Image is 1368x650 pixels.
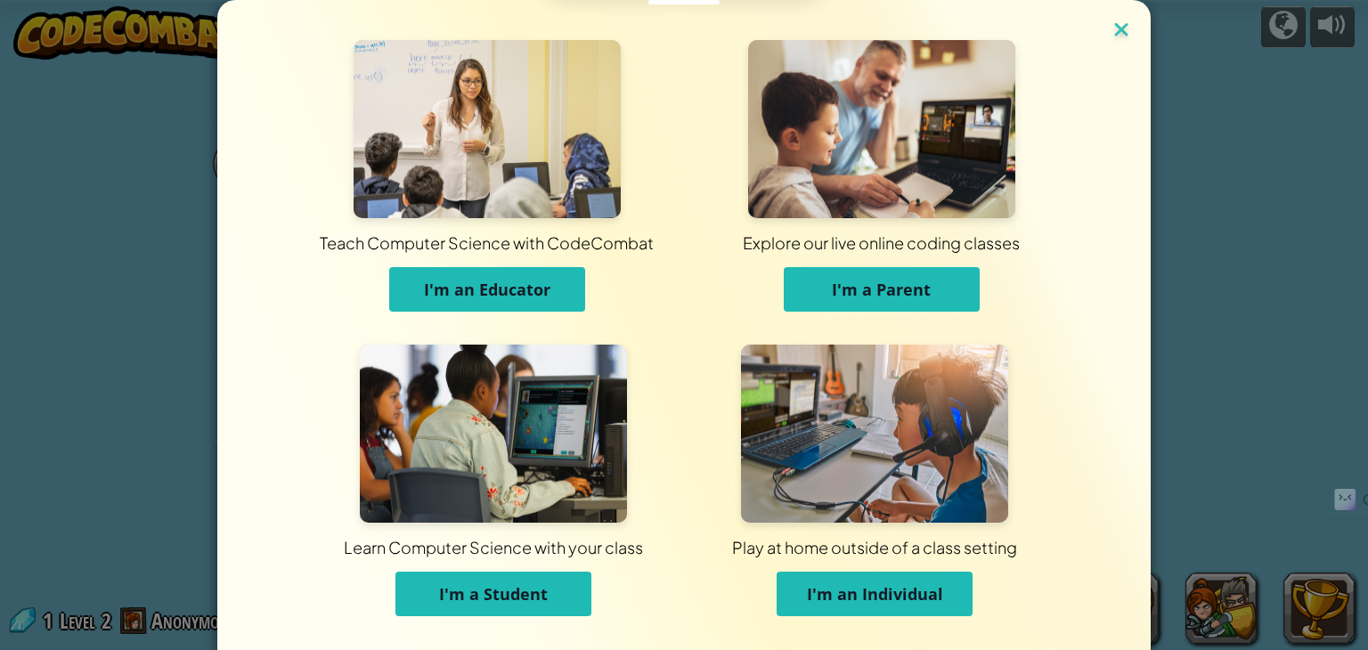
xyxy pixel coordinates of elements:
[436,536,1313,558] div: Play at home outside of a class setting
[439,583,548,605] span: I'm a Student
[741,345,1008,523] img: For Individuals
[807,583,943,605] span: I'm an Individual
[424,279,550,300] span: I'm an Educator
[784,267,980,312] button: I'm a Parent
[1110,18,1133,45] img: close icon
[360,345,627,523] img: For Students
[354,40,621,218] img: For Educators
[777,572,973,616] button: I'm an Individual
[748,40,1015,218] img: For Parents
[423,232,1339,254] div: Explore our live online coding classes
[395,572,591,616] button: I'm a Student
[832,279,931,300] span: I'm a Parent
[389,267,585,312] button: I'm an Educator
